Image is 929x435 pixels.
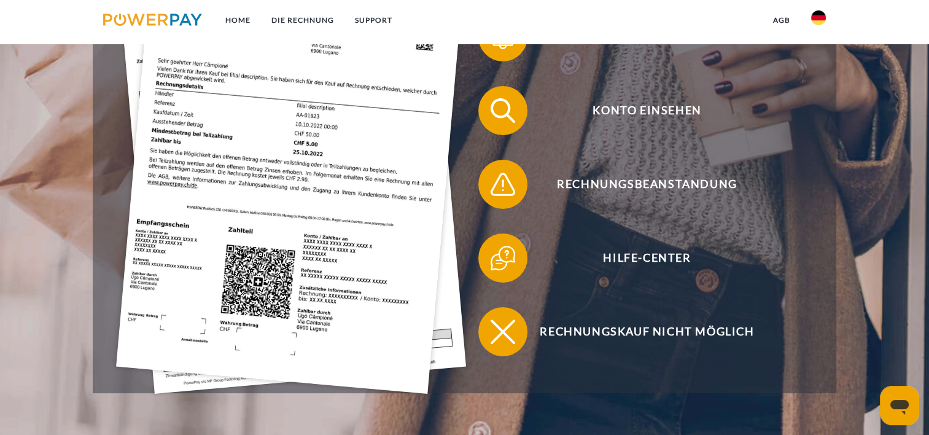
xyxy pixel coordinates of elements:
img: qb_help.svg [488,243,518,273]
iframe: Schaltfläche zum Öffnen des Messaging-Fensters [880,386,919,425]
a: SUPPORT [344,9,403,31]
a: agb [763,9,801,31]
a: Home [215,9,261,31]
a: DIE RECHNUNG [261,9,344,31]
button: Rechnungskauf nicht möglich [478,307,798,356]
button: Mahnung erhalten? [478,12,798,61]
button: Rechnungsbeanstandung [478,160,798,209]
img: qb_search.svg [488,95,518,126]
img: qb_close.svg [488,316,518,347]
img: logo-powerpay.svg [103,14,202,26]
img: de [811,10,826,25]
button: Konto einsehen [478,86,798,135]
span: Rechnungsbeanstandung [497,160,798,209]
span: Hilfe-Center [497,233,798,283]
span: Konto einsehen [497,86,798,135]
button: Hilfe-Center [478,233,798,283]
span: Rechnungskauf nicht möglich [497,307,798,356]
img: qb_warning.svg [488,169,518,200]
